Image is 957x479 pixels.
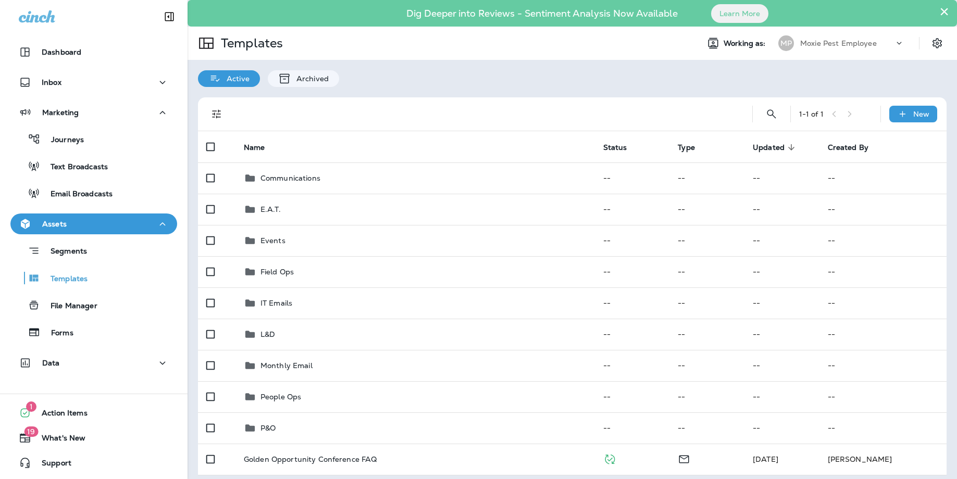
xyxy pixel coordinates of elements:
[42,359,60,367] p: Data
[260,268,294,276] p: Field Ops
[744,381,819,412] td: --
[744,412,819,444] td: --
[800,39,877,47] p: Moxie Pest Employee
[603,453,616,463] span: Published
[753,143,798,152] span: Updated
[595,350,670,381] td: --
[819,350,947,381] td: --
[669,412,744,444] td: --
[31,409,88,421] span: Action Items
[10,452,177,473] button: Support
[40,274,88,284] p: Templates
[753,455,778,464] span: Karin Comegys
[376,12,708,15] p: Dig Deeper into Reviews - Sentiment Analysis Now Available
[10,155,177,177] button: Text Broadcasts
[595,162,670,194] td: --
[217,35,283,51] p: Templates
[744,256,819,287] td: --
[260,205,281,213] p: E.A.T.
[928,34,947,53] button: Settings
[595,287,670,319] td: --
[260,393,301,401] p: People Ops
[669,162,744,194] td: --
[819,162,947,194] td: --
[678,143,709,152] span: Type
[260,174,320,182] p: Communications
[244,143,279,152] span: Name
[260,424,276,432] p: P&O
[10,213,177,234] button: Assets
[10,294,177,316] button: File Manager
[744,319,819,350] td: --
[244,143,265,152] span: Name
[260,330,275,338] p: L&D
[10,267,177,289] button: Templates
[10,42,177,62] button: Dashboard
[939,3,949,20] button: Close
[711,4,768,23] button: Learn More
[669,350,744,381] td: --
[819,225,947,256] td: --
[155,6,184,27] button: Collapse Sidebar
[819,381,947,412] td: --
[42,78,61,86] p: Inbox
[595,381,670,412] td: --
[678,453,690,463] span: Email
[40,190,113,199] p: Email Broadcasts
[595,256,670,287] td: --
[10,402,177,423] button: 1Action Items
[595,194,670,225] td: --
[41,135,84,145] p: Journeys
[799,110,824,118] div: 1 - 1 of 1
[828,143,882,152] span: Created By
[26,401,36,412] span: 1
[10,128,177,150] button: Journeys
[42,220,67,228] p: Assets
[913,110,929,118] p: New
[819,194,947,225] td: --
[744,194,819,225] td: --
[291,74,329,83] p: Archived
[10,352,177,373] button: Data
[819,412,947,444] td: --
[778,35,794,51] div: MP
[10,102,177,123] button: Marketing
[10,321,177,343] button: Forms
[260,361,313,370] p: Monthly Email
[669,381,744,412] td: --
[669,225,744,256] td: --
[24,426,38,437] span: 19
[206,104,227,124] button: Filters
[819,287,947,319] td: --
[753,143,785,152] span: Updated
[221,74,250,83] p: Active
[40,162,108,172] p: Text Broadcasts
[819,256,947,287] td: --
[744,350,819,381] td: --
[669,319,744,350] td: --
[41,329,73,338] p: Forms
[10,72,177,93] button: Inbox
[669,287,744,319] td: --
[260,299,292,307] p: IT Emails
[42,108,79,117] p: Marketing
[828,143,868,152] span: Created By
[819,444,947,475] td: [PERSON_NAME]
[603,143,627,152] span: Status
[595,225,670,256] td: --
[31,434,85,446] span: What's New
[819,319,947,350] td: --
[669,194,744,225] td: --
[761,104,782,124] button: Search Templates
[724,39,768,48] span: Working as:
[744,225,819,256] td: --
[10,240,177,262] button: Segments
[40,247,87,257] p: Segments
[744,287,819,319] td: --
[744,162,819,194] td: --
[595,412,670,444] td: --
[31,459,71,471] span: Support
[595,319,670,350] td: --
[603,143,641,152] span: Status
[260,236,285,245] p: Events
